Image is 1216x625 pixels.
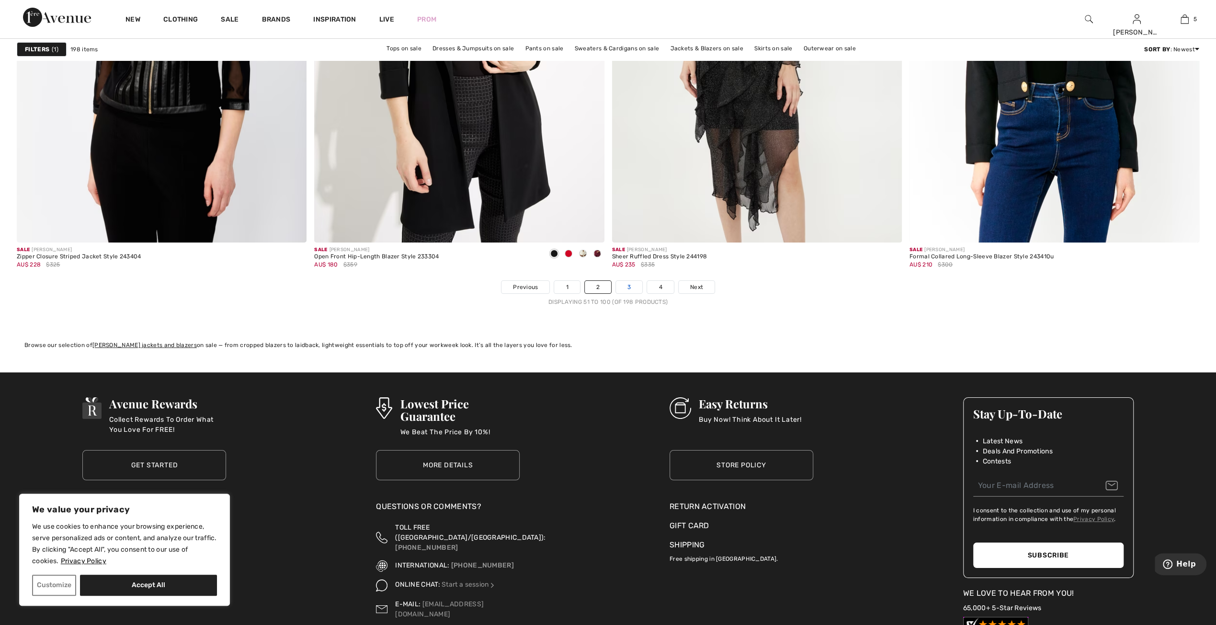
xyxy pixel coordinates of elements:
[561,246,576,262] div: Lipstick Red 173
[670,397,691,419] img: Easy Returns
[125,15,140,25] a: New
[1133,13,1141,25] img: My Info
[314,254,439,260] div: Open Front Hip-Length Blazer Style 233304
[909,254,1054,260] div: Formal Collared Long-Sleeve Blazer Style 243410u
[554,281,580,293] a: 1
[501,281,549,293] a: Previous
[489,582,496,589] img: Online Chat
[973,407,1124,420] h3: Stay Up-To-Date
[799,42,861,55] a: Outerwear on sale
[670,540,705,549] a: Shipping
[314,261,338,268] span: AU$ 180
[520,42,568,55] a: Pants on sale
[46,260,60,269] span: $325
[585,281,611,293] a: 2
[109,397,226,410] h3: Avenue Rewards
[909,247,922,253] span: Sale
[665,42,748,55] a: Jackets & Blazers on sale
[32,504,217,515] p: We value your privacy
[24,341,1192,349] div: Browse our selection of on sale — from cropped blazers to laidback, lightweight essentials to top...
[442,580,496,589] a: Start a session
[32,521,217,567] p: We use cookies to enhance your browsing experience, serve personalized ads or content, and analyz...
[314,246,439,254] div: [PERSON_NAME]
[109,415,226,434] p: Collect Rewards To Order What You Love For FREE!
[163,15,198,25] a: Clothing
[17,247,30,253] span: Sale
[699,397,802,410] h3: Easy Returns
[262,15,291,25] a: Brands
[670,520,813,532] a: Gift Card
[1113,27,1160,37] div: [PERSON_NAME]
[909,261,932,268] span: AU$ 210
[92,342,197,348] a: [PERSON_NAME] jackets and blazers
[17,246,141,254] div: [PERSON_NAME]
[612,247,625,253] span: Sale
[1085,13,1093,25] img: search the website
[909,246,1054,254] div: [PERSON_NAME]
[82,397,102,419] img: Avenue Rewards
[570,42,664,55] a: Sweaters & Cardigans on sale
[376,501,520,517] div: Questions or Comments?
[670,501,813,512] a: Return Activation
[1155,553,1206,577] iframe: Opens a widget where you can find more information
[376,522,387,553] img: Toll Free (Canada/US)
[52,45,58,54] span: 1
[314,247,327,253] span: Sale
[750,42,797,55] a: Skirts on sale
[376,560,387,572] img: International
[973,543,1124,568] button: Subscribe
[679,281,715,293] a: Next
[670,551,813,563] p: Free shipping in [GEOGRAPHIC_DATA].
[395,600,420,608] span: E-MAIL:
[417,14,436,24] a: Prom
[547,246,561,262] div: Black
[395,580,440,589] span: ONLINE CHAT:
[23,8,91,27] img: 1ère Avenue
[513,283,538,291] span: Previous
[1144,46,1170,53] strong: Sort By
[973,475,1124,497] input: Your E-mail Address
[983,446,1053,456] span: Deals And Promotions
[1073,516,1114,522] a: Privacy Policy
[983,456,1011,466] span: Contests
[395,544,458,552] a: [PHONE_NUMBER]
[376,579,387,591] img: Online Chat
[25,45,49,54] strong: Filters
[1181,13,1189,25] img: My Bag
[17,280,1199,306] nav: Page navigation
[699,415,802,434] p: Buy Now! Think About It Later!
[973,506,1124,523] label: I consent to the collection and use of my personal information in compliance with the .
[32,575,76,596] button: Customize
[670,450,813,480] a: Store Policy
[400,427,520,446] p: We Beat The Price By 10%!
[1133,14,1141,23] a: Sign In
[690,283,703,291] span: Next
[382,42,426,55] a: Tops on sale
[376,450,520,480] a: More Details
[612,261,636,268] span: AU$ 235
[1144,45,1199,54] div: : Newest
[963,588,1134,599] div: We Love To Hear From You!
[60,556,107,566] a: Privacy Policy
[17,254,141,260] div: Zipper Closure Striped Jacket Style 243404
[612,254,707,260] div: Sheer Ruffled Dress Style 244198
[963,604,1042,612] a: 65,000+ 5-Star Reviews
[428,42,519,55] a: Dresses & Jumpsuits on sale
[19,494,230,606] div: We value your privacy
[395,523,545,542] span: TOLL FREE ([GEOGRAPHIC_DATA]/[GEOGRAPHIC_DATA]):
[641,260,655,269] span: $335
[938,260,953,269] span: $300
[376,397,392,419] img: Lowest Price Guarantee
[80,575,217,596] button: Accept All
[395,561,449,569] span: INTERNATIONAL:
[82,450,226,480] a: Get Started
[70,45,98,54] span: 198 items
[376,599,387,619] img: Contact us
[451,561,514,569] a: [PHONE_NUMBER]
[343,260,357,269] span: $359
[400,397,520,422] h3: Lowest Price Guarantee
